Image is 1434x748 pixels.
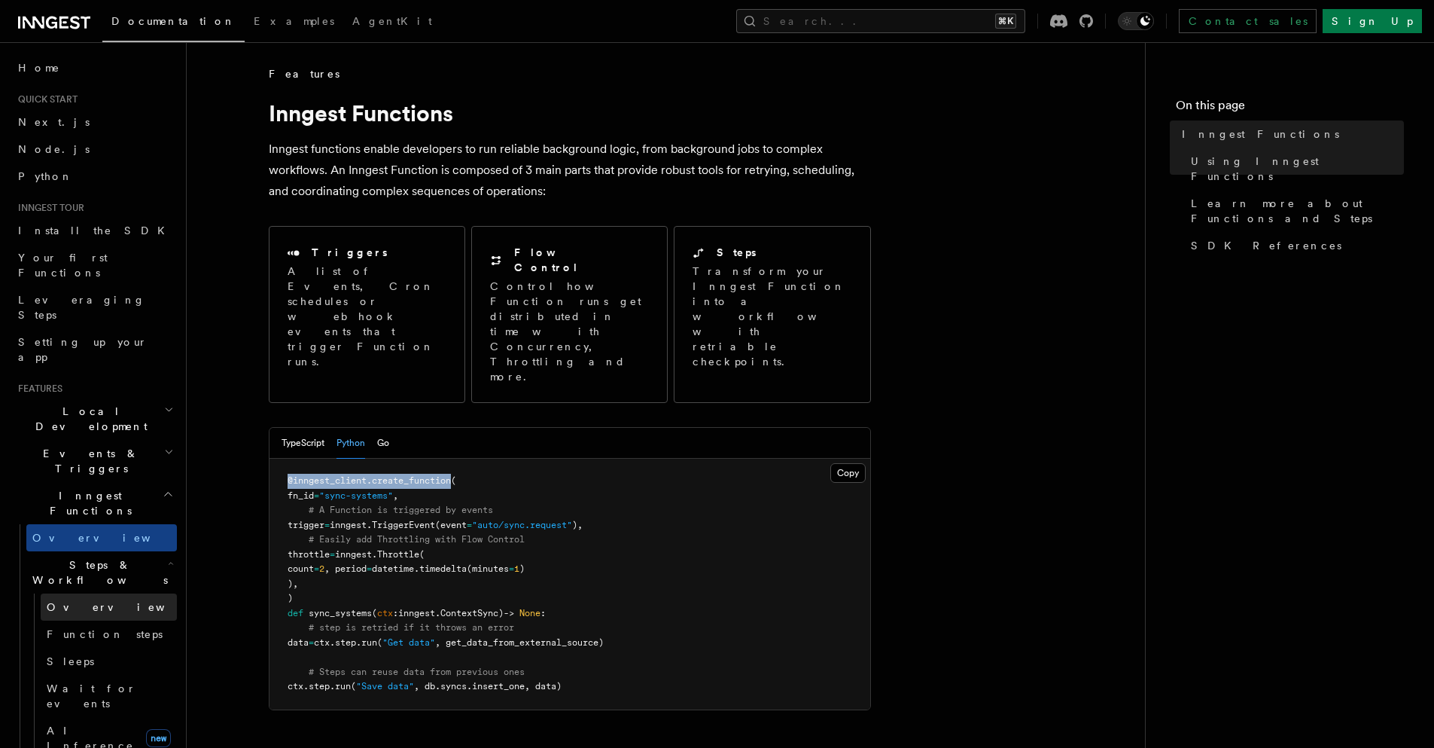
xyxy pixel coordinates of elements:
[288,563,314,574] span: count
[12,404,164,434] span: Local Development
[830,463,866,483] button: Copy
[245,5,343,41] a: Examples
[309,505,493,515] span: # A Function is triggered by events
[288,608,303,618] span: def
[12,217,177,244] a: Install the SDK
[330,549,335,560] span: =
[352,15,432,27] span: AgentKit
[12,328,177,371] a: Setting up your app
[1176,96,1404,121] h4: On this page
[18,252,108,279] span: Your first Functions
[288,490,314,501] span: fn_id
[330,637,335,648] span: .
[361,637,377,648] span: run
[269,99,871,127] h1: Inngest Functions
[47,655,94,667] span: Sleeps
[393,608,398,618] span: :
[12,482,177,524] button: Inngest Functions
[674,226,870,403] a: StepsTransform your Inngest Function into a workflow with retriable checkpoints.
[12,286,177,328] a: Leveraging Steps
[419,563,467,574] span: timedelta
[288,579,298,589] span: ),
[26,557,168,588] span: Steps & Workflows
[514,563,519,574] span: 1
[111,15,236,27] span: Documentation
[519,563,525,574] span: )
[312,245,388,260] h2: Triggers
[330,520,372,530] span: inngest.
[330,681,335,692] span: .
[32,532,187,544] span: Overview
[572,520,583,530] span: ),
[12,244,177,286] a: Your first Functions
[367,563,372,574] span: =
[12,136,177,163] a: Node.js
[490,279,649,384] p: Control how Function runs get distributed in time with Concurrency, Throttling and more.
[314,563,319,574] span: =
[269,226,465,403] a: TriggersA list of Events, Cron schedules or webhook events that trigger Function runs.
[372,563,419,574] span: datetime.
[393,490,398,501] span: ,
[12,398,177,440] button: Local Development
[398,608,435,618] span: inngest
[47,628,163,640] span: Function steps
[47,682,136,710] span: Wait for events
[414,681,562,692] span: , db.syncs.insert_one, data)
[303,681,309,692] span: .
[288,681,303,692] span: ctx
[377,428,389,459] button: Go
[717,245,757,260] h2: Steps
[288,264,446,369] p: A list of Events, Cron schedules or webhook events that trigger Function runs.
[41,648,177,675] a: Sleeps
[309,667,525,677] span: # Steps can reuse data from previous ones
[335,681,351,692] span: run
[324,520,330,530] span: =
[269,139,871,202] p: Inngest functions enable developers to run reliable background logic, from background jobs to com...
[26,524,177,551] a: Overview
[288,549,330,560] span: throttle
[41,675,177,717] a: Wait for events
[12,54,177,81] a: Home
[12,108,177,136] a: Next.js
[1118,12,1154,30] button: Toggle dark mode
[372,608,377,618] span: (
[1191,238,1341,253] span: SDK References
[1182,127,1339,142] span: Inngest Functions
[540,608,546,618] span: :
[288,637,309,648] span: data
[319,490,393,501] span: "sync-systems"
[309,534,525,545] span: # Easily add Throttling with Flow Control
[367,475,372,486] span: .
[12,440,177,482] button: Events & Triggers
[336,428,365,459] button: Python
[288,593,293,603] span: )
[309,622,514,633] span: # step is retried if it throws an error
[372,520,435,530] span: TriggerEvent
[18,143,90,155] span: Node.js
[12,93,78,105] span: Quick start
[146,729,171,747] span: new
[693,264,854,369] p: Transform your Inngest Function into a workflow with retriable checkpoints.
[288,520,324,530] span: trigger
[1179,9,1317,33] a: Contact sales
[343,5,441,41] a: AgentKit
[26,551,177,594] button: Steps & Workflows
[440,608,504,618] span: ContextSync)
[377,608,393,618] span: ctx
[18,116,90,128] span: Next.js
[435,608,440,618] span: .
[1185,232,1404,259] a: SDK References
[356,681,414,692] span: "Save data"
[435,637,604,648] span: , get_data_from_external_source)
[1191,154,1404,184] span: Using Inngest Functions
[12,383,62,395] span: Features
[1185,148,1404,190] a: Using Inngest Functions
[335,549,377,560] span: inngest.
[472,520,572,530] span: "auto/sync.request"
[47,601,202,613] span: Overview
[282,428,324,459] button: TypeScript
[519,608,540,618] span: None
[18,170,73,182] span: Python
[382,637,435,648] span: "Get data"
[41,621,177,648] a: Function steps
